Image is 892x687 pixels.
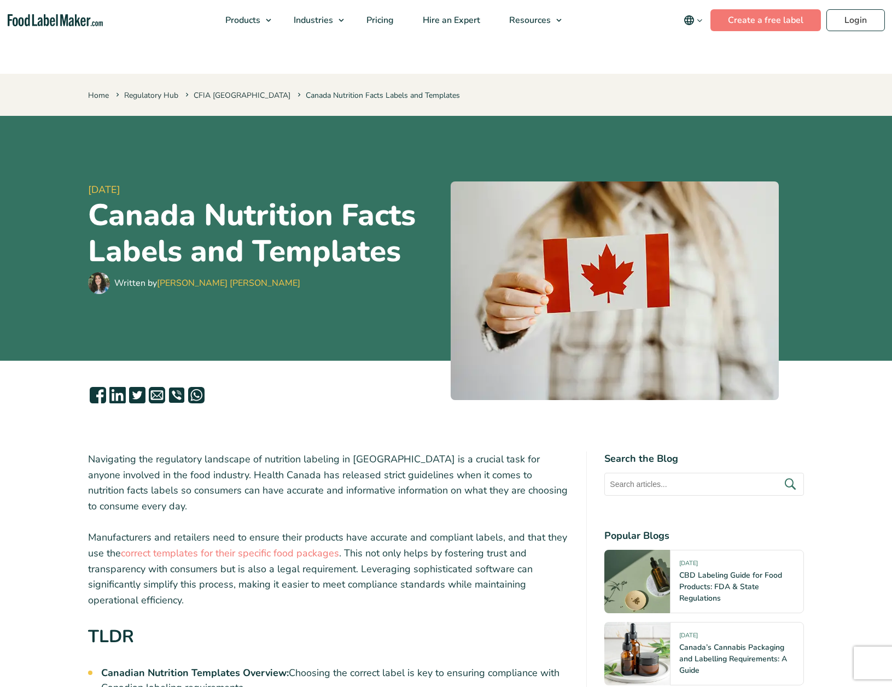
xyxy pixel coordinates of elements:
[121,547,339,560] a: correct templates for their specific food packages
[419,14,481,26] span: Hire an Expert
[88,197,442,269] h1: Canada Nutrition Facts Labels and Templates
[604,473,804,496] input: Search articles...
[710,9,821,31] a: Create a free label
[222,14,261,26] span: Products
[194,90,290,101] a: CFIA [GEOGRAPHIC_DATA]
[101,666,289,679] strong: Canadian Nutrition Templates Overview:
[124,90,178,101] a: Regulatory Hub
[88,625,134,648] strong: TLDR
[604,451,804,466] h4: Search the Blog
[290,14,334,26] span: Industries
[506,14,552,26] span: Resources
[88,530,569,608] p: Manufacturers and retailers need to ensure their products have accurate and compliant labels, and...
[88,272,110,294] img: Maria Abi Hanna - Food Label Maker
[114,277,300,290] div: Written by
[88,451,569,514] p: Navigating the regulatory landscape of nutrition labeling in [GEOGRAPHIC_DATA] is a crucial task ...
[604,529,804,543] h4: Popular Blogs
[679,642,787,676] a: Canada’s Cannabis Packaging and Labelling Requirements: A Guide
[295,90,460,101] span: Canada Nutrition Facts Labels and Templates
[157,277,300,289] a: [PERSON_NAME] [PERSON_NAME]
[88,183,442,197] span: [DATE]
[679,631,698,644] span: [DATE]
[826,9,885,31] a: Login
[679,570,782,603] a: CBD Labeling Guide for Food Products: FDA & State Regulations
[679,559,698,572] span: [DATE]
[88,90,109,101] a: Home
[363,14,395,26] span: Pricing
